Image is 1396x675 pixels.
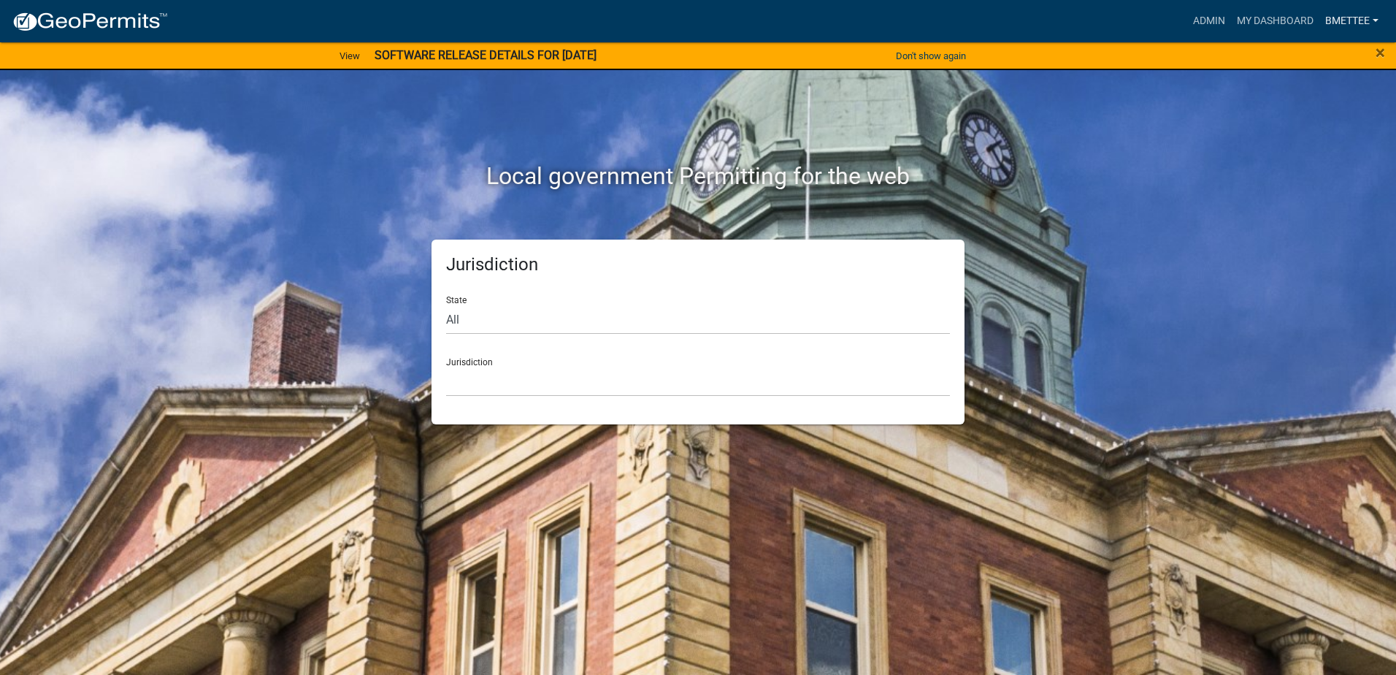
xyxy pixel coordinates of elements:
[1319,7,1384,35] a: bmettee
[1376,42,1385,63] span: ×
[375,48,597,62] strong: SOFTWARE RELEASE DETAILS FOR [DATE]
[446,254,950,275] h5: Jurisdiction
[890,44,972,68] button: Don't show again
[1231,7,1319,35] a: My Dashboard
[1187,7,1231,35] a: Admin
[293,162,1103,190] h2: Local government Permitting for the web
[334,44,366,68] a: View
[1376,44,1385,61] button: Close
